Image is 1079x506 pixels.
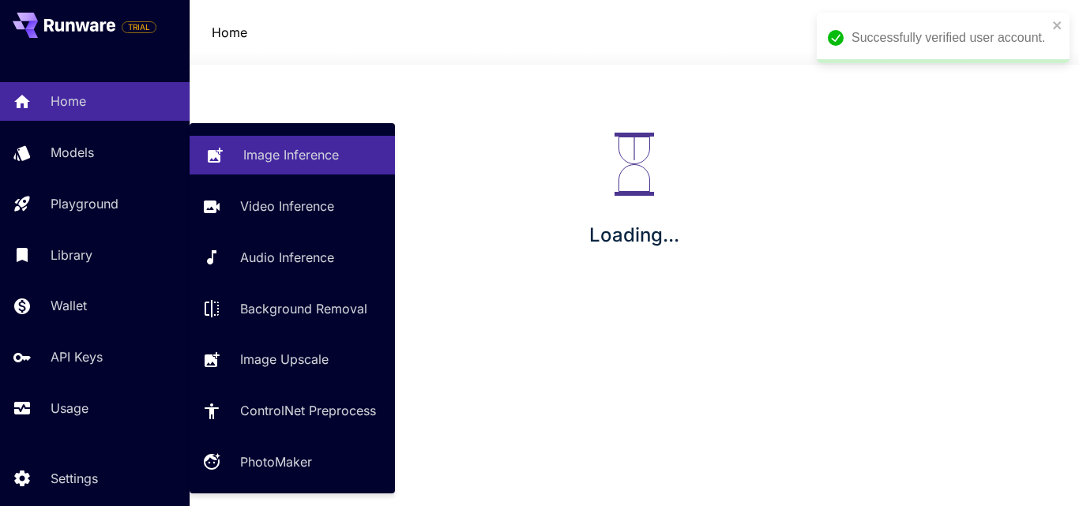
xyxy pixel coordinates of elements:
[190,340,395,379] a: Image Upscale
[51,347,103,366] p: API Keys
[190,136,395,174] a: Image Inference
[122,21,156,33] span: TRIAL
[51,92,86,111] p: Home
[190,392,395,430] a: ControlNet Preprocess
[852,28,1047,47] div: Successfully verified user account.
[589,221,679,249] p: Loading...
[240,248,334,267] p: Audio Inference
[212,23,247,42] p: Home
[51,143,94,162] p: Models
[1052,19,1063,32] button: close
[122,17,156,36] span: Add your payment card to enable full platform functionality.
[212,23,247,42] nav: breadcrumb
[190,443,395,482] a: PhotoMaker
[240,452,312,471] p: PhotoMaker
[240,350,329,369] p: Image Upscale
[51,469,98,488] p: Settings
[240,299,367,318] p: Background Removal
[51,246,92,264] p: Library
[51,296,87,315] p: Wallet
[51,399,88,418] p: Usage
[190,187,395,226] a: Video Inference
[51,194,118,213] p: Playground
[240,197,334,216] p: Video Inference
[190,289,395,328] a: Background Removal
[190,238,395,277] a: Audio Inference
[240,401,376,420] p: ControlNet Preprocess
[243,145,339,164] p: Image Inference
